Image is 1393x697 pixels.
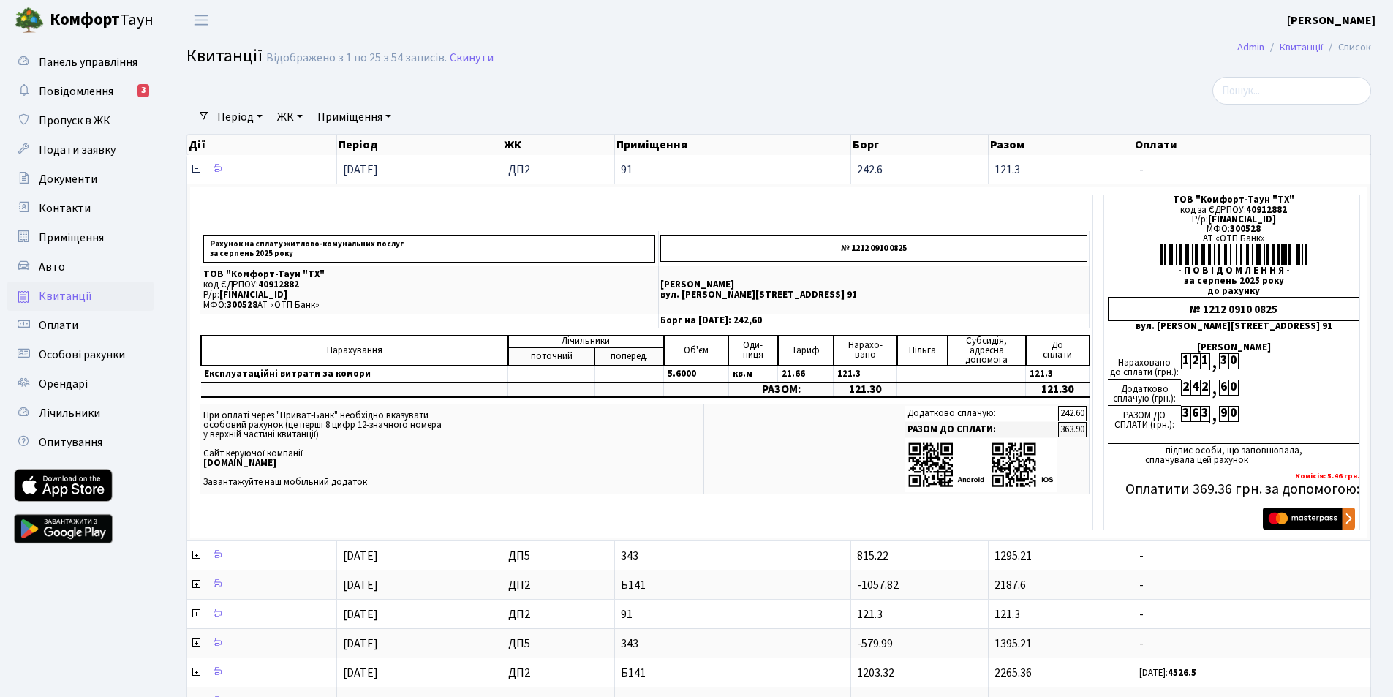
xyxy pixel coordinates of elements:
[187,135,337,155] th: Дії
[219,288,287,301] span: [FINANCIAL_ID]
[1108,276,1359,286] div: за серпень 2025 року
[1219,406,1228,422] div: 9
[857,577,899,593] span: -1057.82
[508,609,608,620] span: ДП2
[1200,380,1209,396] div: 2
[1108,353,1181,380] div: Нараховано до сплати (грн.):
[621,164,845,176] span: 91
[343,665,378,681] span: [DATE]
[778,366,834,383] td: 21.66
[7,194,154,223] a: Контакти
[502,135,615,155] th: ЖК
[1181,353,1190,369] div: 1
[1108,343,1359,353] div: [PERSON_NAME]
[201,336,508,366] td: Нарахування
[1026,382,1090,397] td: 121.30
[227,298,257,312] span: 300528
[1108,443,1359,465] div: підпис особи, що заповнювала, сплачувала цей рахунок ______________
[39,434,102,451] span: Опитування
[1108,406,1181,432] div: РАЗОМ ДО СПЛАТИ (грн.):
[7,106,154,135] a: Пропуск в ЖК
[1108,195,1359,205] div: ТОВ "Комфорт-Таун "ТХ"
[948,336,1025,366] td: Субсидія, адресна допомога
[343,606,378,622] span: [DATE]
[1228,353,1238,369] div: 0
[1295,470,1359,481] b: Комісія: 5.46 грн.
[897,336,948,366] td: Пільга
[1139,164,1364,176] span: -
[508,347,595,366] td: поточний
[1209,380,1219,396] div: ,
[994,577,1026,593] span: 2187.6
[1139,638,1364,649] span: -
[1230,222,1261,236] span: 300528
[1139,550,1364,562] span: -
[994,665,1032,681] span: 2265.36
[7,340,154,369] a: Особові рахунки
[7,223,154,252] a: Приміщення
[621,579,845,591] span: Б141
[39,317,78,334] span: Оплати
[1181,380,1190,396] div: 2
[1219,380,1228,396] div: 6
[1108,225,1359,234] div: МФО:
[1246,203,1287,216] span: 40912882
[39,405,100,421] span: Лічильники
[39,288,92,304] span: Квитанції
[1139,609,1364,620] span: -
[1208,213,1276,226] span: [FINANCIAL_ID]
[137,84,149,97] div: 3
[203,235,655,263] p: Рахунок на сплату житлово-комунальних послуг за серпень 2025 року
[660,235,1087,262] p: № 1212 0910 0825
[994,548,1032,564] span: 1295.21
[15,6,44,35] img: logo.png
[1108,380,1181,406] div: Додатково сплачую (грн.):
[594,347,663,366] td: поперед.
[621,609,845,620] span: 91
[1026,366,1090,383] td: 121.3
[778,336,834,366] td: Тариф
[728,336,777,366] td: Оди- ниця
[994,636,1032,652] span: 1395.21
[343,636,378,652] span: [DATE]
[1108,322,1359,331] div: вул. [PERSON_NAME][STREET_ADDRESS] 91
[660,316,1087,325] p: Борг на [DATE]: 242,60
[1168,666,1196,679] b: 4526.5
[7,311,154,340] a: Оплати
[7,428,154,457] a: Опитування
[39,259,65,275] span: Авто
[1108,481,1359,498] h5: Оплатити 369.36 грн. за допомогою:
[343,162,378,178] span: [DATE]
[857,636,893,652] span: -579.99
[39,83,113,99] span: Повідомлення
[186,43,263,69] span: Квитанції
[258,278,299,291] span: 40912882
[1237,39,1264,55] a: Admin
[50,8,154,33] span: Таун
[50,8,120,31] b: Комфорт
[266,51,447,65] div: Відображено з 1 по 25 з 54 записів.
[1219,353,1228,369] div: 3
[1323,39,1371,56] li: Список
[1287,12,1375,29] a: [PERSON_NAME]
[39,200,91,216] span: Контакти
[508,164,608,176] span: ДП2
[183,8,219,32] button: Переключити навігацію
[857,162,883,178] span: 242.6
[508,336,664,347] td: Лічильники
[1133,135,1371,155] th: Оплати
[728,366,777,383] td: кв.м
[834,382,897,397] td: 121.30
[1181,406,1190,422] div: 3
[450,51,494,65] a: Скинути
[211,105,268,129] a: Період
[1058,406,1087,421] td: 242.60
[615,135,851,155] th: Приміщення
[905,422,1057,437] td: РАЗОМ ДО СПЛАТИ:
[1108,297,1359,321] div: № 1212 0910 0825
[660,280,1087,290] p: [PERSON_NAME]
[1212,77,1371,105] input: Пошук...
[1139,579,1364,591] span: -
[1263,508,1355,530] img: Masterpass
